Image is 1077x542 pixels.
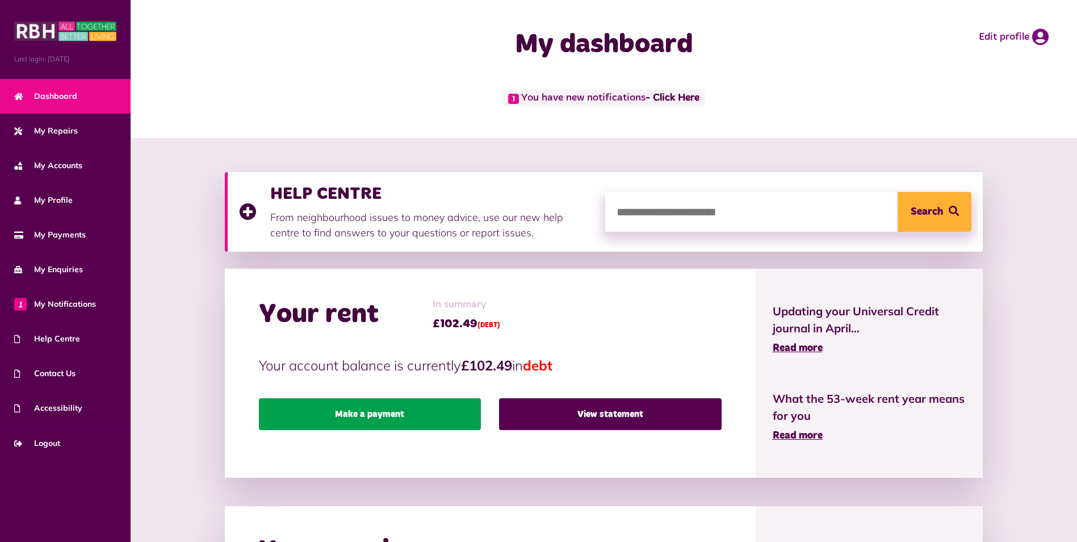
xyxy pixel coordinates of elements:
span: In summary [433,297,500,312]
span: Search [911,192,943,232]
span: Logout [14,437,60,449]
span: What the 53-week rent year means for you [773,390,966,424]
span: My Repairs [14,125,78,137]
span: My Enquiries [14,264,83,276]
a: - Click Here [646,93,699,103]
span: My Notifications [14,298,96,310]
span: My Payments [14,229,86,241]
h3: HELP CENTRE [270,184,594,204]
img: MyRBH [14,20,116,43]
span: 1 [508,94,519,104]
span: My Profile [14,194,73,206]
span: Accessibility [14,402,82,414]
span: Help Centre [14,333,80,345]
p: Your account balance is currently in [259,355,722,376]
a: Edit profile [979,28,1049,45]
span: Last login: [DATE] [14,54,116,64]
span: Contact Us [14,368,76,380]
span: (DEBT) [477,322,500,329]
span: Read more [773,343,823,353]
h2: Your rent [259,298,379,331]
p: From neighbourhood issues to money advice, use our new help centre to find answers to your questi... [270,210,594,240]
span: Read more [773,431,823,441]
span: My Accounts [14,160,82,172]
span: Updating your Universal Credit journal in April... [773,303,966,337]
span: 1 [14,298,27,310]
strong: £102.49 [461,357,512,374]
a: Make a payment [259,398,481,430]
span: debt [523,357,552,374]
a: Updating your Universal Credit journal in April... Read more [773,303,966,356]
a: View statement [499,398,721,430]
h1: My dashboard [379,28,829,61]
span: £102.49 [433,315,500,332]
a: What the 53-week rent year means for you Read more [773,390,966,444]
span: You have new notifications [503,90,705,106]
span: Dashboard [14,90,77,102]
button: Search [898,192,971,232]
